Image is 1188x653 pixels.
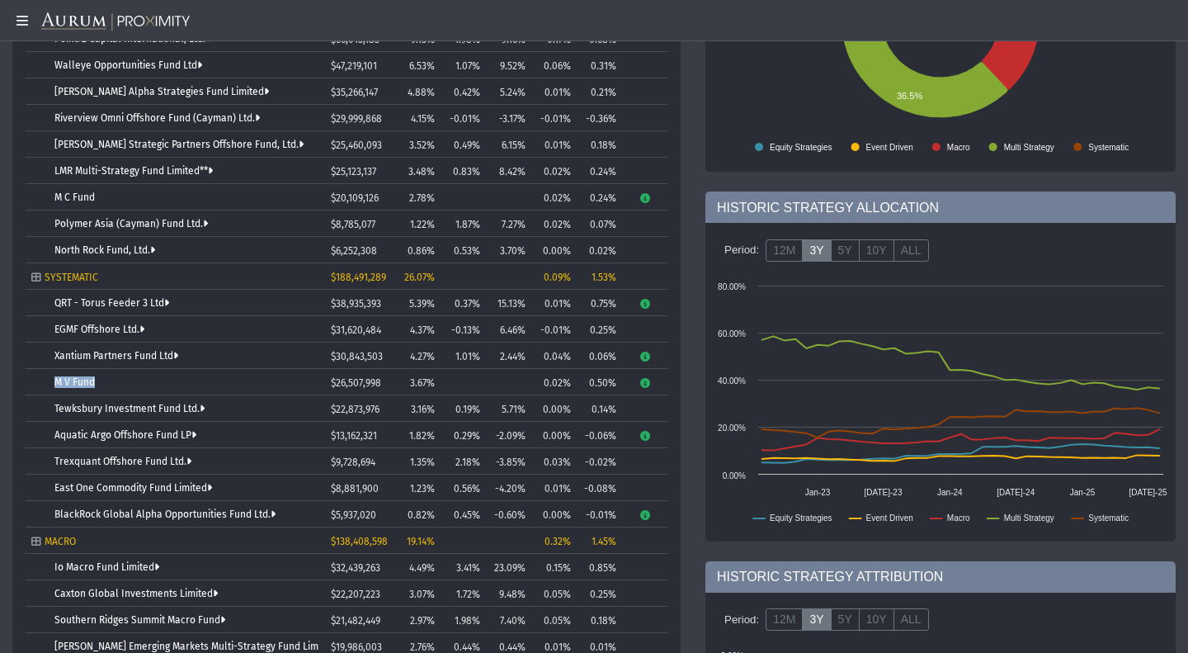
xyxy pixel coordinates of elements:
[577,343,622,369] td: 0.06%
[331,589,380,600] span: $22,207,223
[331,404,379,415] span: $22,873,976
[531,52,577,78] td: 0.06%
[531,184,577,211] td: 0.02%
[331,219,375,230] span: $8,785,077
[531,158,577,184] td: 0.02%
[441,290,486,316] td: 0.37%
[577,158,622,184] td: 0.24%
[54,614,225,626] a: Southern Ridges Summit Macro Fund
[531,211,577,237] td: 0.02%
[331,457,375,468] span: $9,728,694
[947,143,970,152] text: Macro
[54,429,196,441] a: Aquatic Argo Offshore Fund LP
[486,607,531,633] td: 7.40%
[331,377,381,389] span: $26,507,998
[486,395,531,422] td: 5.71%
[331,140,382,151] span: $25,460,093
[486,448,531,475] td: -3.85%
[410,641,435,653] span: 2.76%
[54,165,213,177] a: LMR Multi-Strategy Fund Limited**
[770,143,832,152] text: Equity Strategies
[577,52,622,78] td: 0.31%
[1004,143,1054,152] text: Multi Strategy
[582,272,616,283] div: 1.53%
[531,290,577,316] td: 0.01%
[409,60,435,72] span: 6.53%
[441,131,486,158] td: 0.49%
[331,615,380,627] span: $21,482,449
[441,554,486,580] td: 3.41%
[705,192,1176,223] div: HISTORIC STRATEGY ALLOCATION
[331,87,378,98] span: $35,266,147
[802,608,831,632] label: 3Y
[54,509,276,520] a: BlackRock Global Alpha Opportunities Fund Ltd.
[410,615,435,627] span: 2.97%
[718,606,766,634] div: Period:
[718,329,746,338] text: 60.00%
[531,422,577,448] td: 0.00%
[441,343,486,369] td: 1.01%
[577,554,622,580] td: 0.85%
[577,501,622,528] td: -0.01%
[486,580,531,607] td: 9.48%
[441,52,486,78] td: 1.07%
[408,509,435,521] span: 0.82%
[54,403,205,414] a: Tewksbury Investment Fund Ltd.
[331,113,382,125] span: $29,999,868
[486,237,531,263] td: 3.70%
[331,324,381,336] span: $31,620,484
[997,488,1035,497] text: [DATE]-24
[331,60,377,72] span: $47,219,101
[531,369,577,395] td: 0.02%
[441,422,486,448] td: 0.29%
[1070,488,1096,497] text: Jan-25
[531,501,577,528] td: 0.00%
[718,236,766,264] div: Period:
[54,86,269,97] a: [PERSON_NAME] Alpha Strategies Fund Limited
[897,91,922,101] text: 36.5%
[531,607,577,633] td: 0.05%
[531,343,577,369] td: 0.04%
[441,158,486,184] td: 0.83%
[531,78,577,105] td: 0.01%
[831,239,860,263] label: 5Y
[409,298,435,310] span: 5.39%
[577,105,622,131] td: -0.36%
[486,554,531,580] td: 23.09%
[441,448,486,475] td: 2.18%
[718,282,746,291] text: 80.00%
[537,272,571,283] div: 0.09%
[486,316,531,343] td: 6.46%
[947,513,970,523] text: Macro
[486,475,531,501] td: -4.20%
[1088,513,1129,523] text: Systematic
[531,475,577,501] td: 0.01%
[54,139,304,150] a: [PERSON_NAME] Strategic Partners Offshore Fund, Ltd.
[577,78,622,105] td: 0.21%
[531,131,577,158] td: 0.01%
[410,324,435,336] span: 4.37%
[486,52,531,78] td: 9.52%
[705,561,1176,593] div: HISTORIC STRATEGY ATTRIBUTION
[531,316,577,343] td: -0.01%
[577,237,622,263] td: 0.02%
[410,457,435,468] span: 1.35%
[1004,513,1054,523] text: Multi Strategy
[582,536,616,547] div: 1.45%
[331,166,376,177] span: $25,123,137
[331,351,383,362] span: $30,843,503
[531,448,577,475] td: 0.03%
[54,244,155,256] a: North Rock Fund, Ltd.
[54,561,159,573] a: Io Macro Fund Limited
[577,580,622,607] td: 0.25%
[54,376,95,388] a: M V Fund
[577,475,622,501] td: -0.08%
[859,608,894,632] label: 10Y
[486,343,531,369] td: 2.44%
[404,272,435,283] span: 26.07%
[331,536,388,547] span: $138,408,598
[441,316,486,343] td: -0.13%
[407,536,435,547] span: 19.14%
[577,395,622,422] td: 0.14%
[410,351,435,362] span: 4.27%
